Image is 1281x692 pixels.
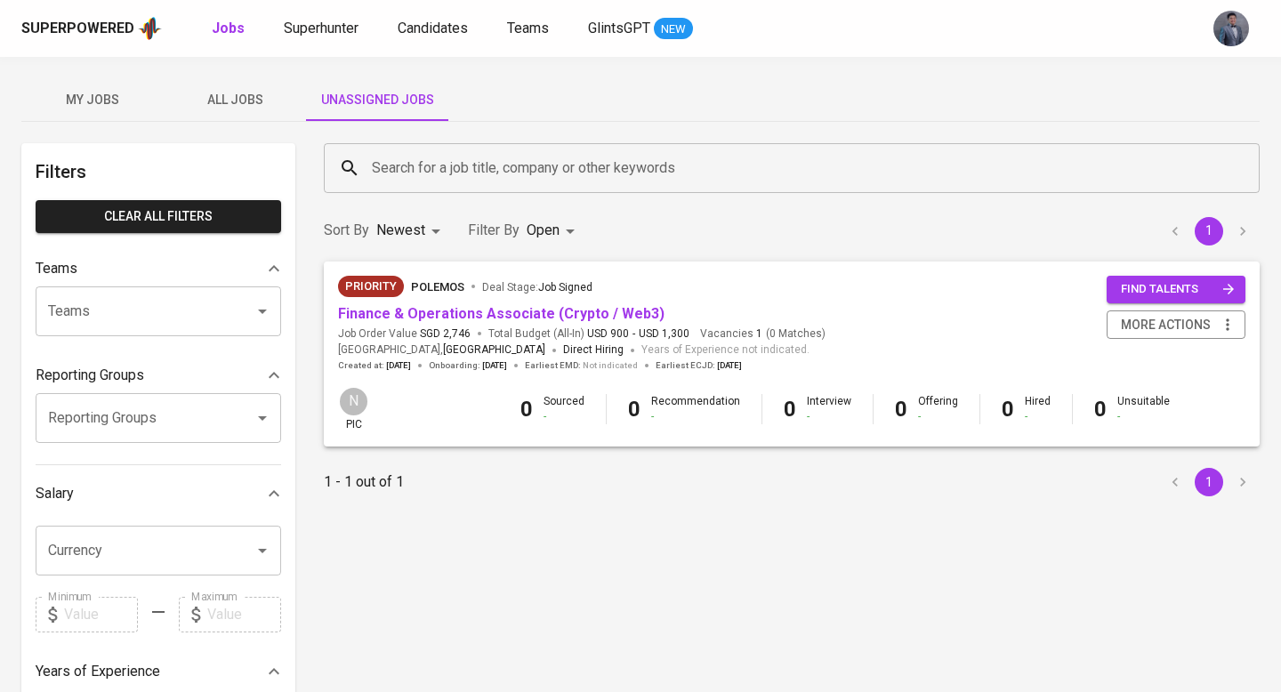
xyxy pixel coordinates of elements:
div: Offering [918,394,958,424]
button: find talents [1107,276,1245,303]
span: USD 1,300 [639,326,689,342]
a: Teams [507,18,552,40]
span: [DATE] [717,359,742,372]
a: Candidates [398,18,471,40]
button: page 1 [1195,468,1223,496]
div: Salary [36,476,281,511]
span: find talents [1121,279,1235,300]
span: Open [527,221,560,238]
span: USD 900 [587,326,629,342]
span: Priority [338,278,404,295]
div: Interview [807,394,851,424]
button: Open [250,538,275,563]
b: Jobs [212,20,245,36]
div: Teams [36,251,281,286]
button: more actions [1107,310,1245,340]
span: Direct Hiring [563,343,624,356]
span: My Jobs [32,89,153,111]
div: - [544,409,584,424]
img: jhon@glints.com [1213,11,1249,46]
p: Filter By [468,220,520,241]
div: Hired [1025,394,1051,424]
span: Unassigned Jobs [317,89,438,111]
span: - [632,326,635,342]
span: Superhunter [284,20,359,36]
input: Value [207,597,281,632]
p: Teams [36,258,77,279]
div: Reporting Groups [36,358,281,393]
p: Newest [376,220,425,241]
div: Newest [376,214,447,247]
button: Open [250,406,275,430]
div: New Job received from Demand Team [338,276,404,297]
img: app logo [138,15,162,42]
b: 0 [1002,397,1014,422]
div: - [918,409,958,424]
b: 0 [520,397,533,422]
span: NEW [654,20,693,38]
div: Open [527,214,581,247]
span: more actions [1121,314,1211,336]
a: Finance & Operations Associate (Crypto / Web3) [338,305,665,322]
span: Earliest ECJD : [656,359,742,372]
span: [GEOGRAPHIC_DATA] [443,342,545,359]
button: Open [250,299,275,324]
span: Teams [507,20,549,36]
span: [DATE] [386,359,411,372]
p: Years of Experience [36,661,160,682]
span: GlintsGPT [588,20,650,36]
nav: pagination navigation [1158,468,1260,496]
div: Superpowered [21,19,134,39]
a: Jobs [212,18,248,40]
nav: pagination navigation [1158,217,1260,245]
p: Salary [36,483,74,504]
div: Sourced [544,394,584,424]
button: Clear All filters [36,200,281,233]
div: - [807,409,851,424]
b: 0 [628,397,640,422]
span: Job Signed [538,281,592,294]
span: Created at : [338,359,411,372]
span: Clear All filters [50,205,267,228]
div: pic [338,386,369,432]
p: Sort By [324,220,369,241]
span: Not indicated [583,359,638,372]
a: Superpoweredapp logo [21,15,162,42]
span: Vacancies ( 0 Matches ) [700,326,826,342]
div: Years of Experience [36,654,281,689]
span: Earliest EMD : [525,359,638,372]
span: [DATE] [482,359,507,372]
div: Unsuitable [1117,394,1170,424]
b: 0 [784,397,796,422]
span: Total Budget (All-In) [488,326,689,342]
span: Deal Stage : [482,281,592,294]
div: - [1117,409,1170,424]
span: SGD 2,746 [420,326,471,342]
div: - [651,409,740,424]
span: All Jobs [174,89,295,111]
a: GlintsGPT NEW [588,18,693,40]
span: Onboarding : [429,359,507,372]
span: Candidates [398,20,468,36]
div: Recommendation [651,394,740,424]
b: 0 [895,397,907,422]
span: Polemos [411,280,464,294]
span: [GEOGRAPHIC_DATA] , [338,342,545,359]
h6: Filters [36,157,281,186]
div: - [1025,409,1051,424]
a: Superhunter [284,18,362,40]
b: 0 [1094,397,1107,422]
span: Job Order Value [338,326,471,342]
button: page 1 [1195,217,1223,245]
span: 1 [753,326,762,342]
p: 1 - 1 out of 1 [324,471,404,493]
p: Reporting Groups [36,365,144,386]
input: Value [64,597,138,632]
div: N [338,386,369,417]
span: Years of Experience not indicated. [641,342,810,359]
